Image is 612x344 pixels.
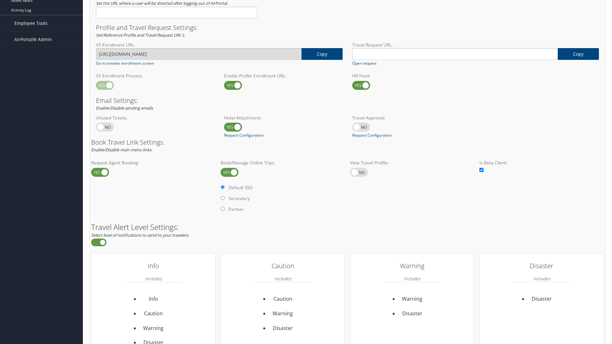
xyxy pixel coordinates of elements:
li: Warning [269,306,297,321]
a: Request Configuration [352,133,392,138]
em: Select level of notifications to send to your travelers [91,232,188,238]
li: Disaster [528,292,556,306]
li: Disaster [398,306,426,321]
label: Book/Manage Online Trips: [221,160,345,166]
h3: Caution [255,260,310,272]
em: Enable/Disable sending emails [96,105,153,111]
a: Request Configuration [224,133,264,138]
span: AirPortal® Admin [14,32,52,47]
label: Enable Profile Enrollment URL: [224,73,343,79]
label: V3 Enrollment Process: [96,73,215,79]
label: Travel Approval: [352,115,471,121]
em: Includes [145,272,162,285]
label: Secondary [229,195,250,202]
h3: Disaster [514,260,569,272]
h2: Travel Alert Level Settings: [91,223,604,231]
span: Employee Tools [14,15,47,31]
em: Set the URL where a user will be directed after logging out of AirPortal. [96,0,228,6]
h3: Email Settings: [96,97,599,104]
label: V3 Enrollment URL: [96,42,343,48]
li: Info [140,292,167,306]
h3: Book Travel Link Settings: [91,139,604,146]
label: Default SSO [229,184,253,191]
label: Is Beta Client: [479,160,604,166]
em: Set/Reference Profile and Travel Request URL's [96,32,184,38]
label: Request Agent Booking: [91,160,215,166]
label: View Travel Profile: [350,160,474,166]
a: Open request [352,61,376,66]
li: Warning [140,321,167,336]
a: copy [302,48,343,60]
label: Partner [229,206,244,212]
h3: Profile and Travel Request Settings: [96,25,599,31]
h3: Info [126,260,181,272]
label: Unused Tickets: [96,115,215,121]
a: copy [558,48,599,60]
em: Enable/Disable main menu links [91,147,151,153]
li: Caution [140,306,167,321]
em: Includes [404,272,420,285]
li: Caution [269,292,297,306]
li: Warning [398,292,426,306]
a: Go to traveler enrollment screen [96,61,154,66]
li: Disaster [269,321,297,336]
label: Hotel Attachment: [224,115,343,121]
label: Travel Request URL: [352,42,599,48]
h3: Warning [384,260,440,272]
em: Includes [274,272,291,285]
em: Includes [533,272,550,285]
label: HR Feed: [352,73,471,79]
